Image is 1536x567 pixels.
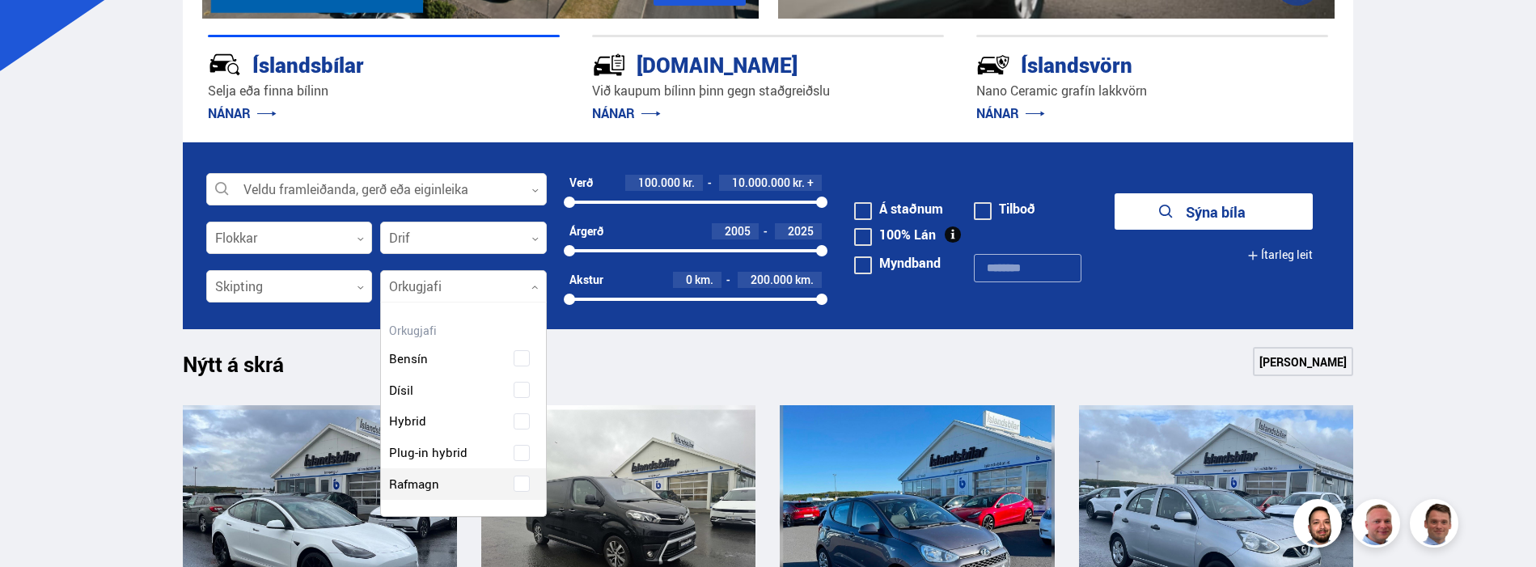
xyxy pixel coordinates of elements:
label: Myndband [854,256,941,269]
span: 10.000.000 [732,175,790,190]
img: nhp88E3Fdnt1Opn2.png [1296,501,1344,550]
a: NÁNAR [208,104,277,122]
a: NÁNAR [592,104,661,122]
span: 100.000 [638,175,680,190]
label: Á staðnum [854,202,943,215]
div: Verð [569,176,593,189]
span: Plug-in hybrid [389,441,468,464]
span: km. [795,273,814,286]
span: Rafmagn [389,472,439,496]
div: Íslandsbílar [208,49,502,78]
div: Íslandsvörn [976,49,1271,78]
div: [DOMAIN_NAME] [592,49,886,78]
span: 200.000 [751,272,793,287]
span: Dísil [389,379,413,402]
span: Hybrid [389,409,426,433]
a: [PERSON_NAME] [1253,347,1353,376]
button: Ítarleg leit [1247,237,1313,273]
span: Bensín [389,347,428,370]
span: 2005 [725,223,751,239]
button: Sýna bíla [1115,193,1313,230]
div: Árgerð [569,225,603,238]
label: Tilboð [974,202,1035,215]
img: -Svtn6bYgwAsiwNX.svg [976,48,1010,82]
img: tr5P-W3DuiFaO7aO.svg [592,48,626,82]
h1: Nýtt á skrá [183,352,312,386]
span: kr. [683,176,695,189]
div: Akstur [569,273,603,286]
span: 0 [686,272,692,287]
span: 2025 [788,223,814,239]
span: kr. [793,176,805,189]
img: JRvxyua_JYH6wB4c.svg [208,48,242,82]
span: km. [695,273,713,286]
p: Við kaupum bílinn þinn gegn staðgreiðslu [592,82,944,100]
p: Nano Ceramic grafín lakkvörn [976,82,1328,100]
a: NÁNAR [976,104,1045,122]
img: FbJEzSuNWCJXmdc-.webp [1412,501,1461,550]
p: Selja eða finna bílinn [208,82,560,100]
button: Opna LiveChat spjallviðmót [13,6,61,55]
label: 100% Lán [854,228,936,241]
span: + [807,176,814,189]
img: siFngHWaQ9KaOqBr.png [1354,501,1403,550]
